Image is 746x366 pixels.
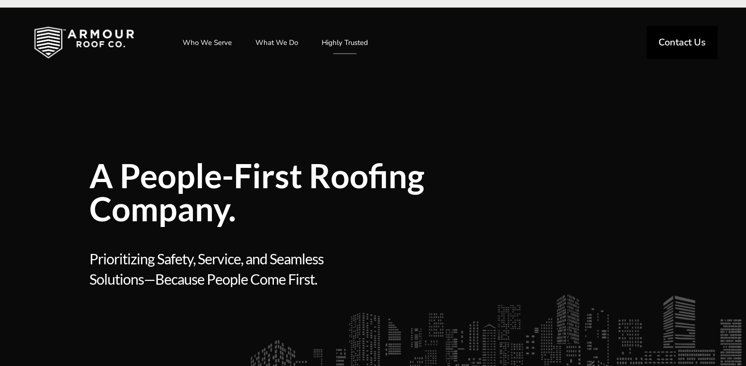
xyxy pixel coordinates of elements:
[89,249,370,338] span: Prioritizing Safety, Service, and Seamless Solutions—Because People Come First.
[246,31,307,54] a: What We Do
[647,26,718,59] a: Contact Us
[658,38,706,47] span: Contact Us
[312,31,377,54] a: Highly Trusted
[89,159,510,225] span: A People-First Roofing Company.
[173,31,241,54] a: Who We Serve
[19,19,149,66] img: Industrial and Commercial Roofing Company | Armour Roof Co.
